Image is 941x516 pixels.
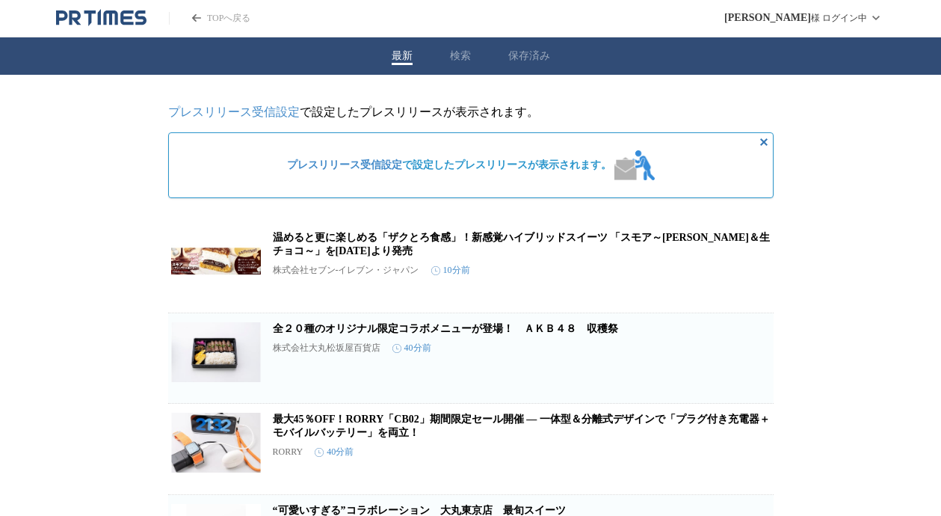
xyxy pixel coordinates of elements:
p: 株式会社大丸松坂屋百貨店 [273,342,380,354]
time: 40分前 [315,446,354,458]
a: 最大45％OFF！RORRY「CB02」期間限定セール開催 ― 一体型＆分離式デザインで「プラグ付き充電器＋モバイルバッテリー」を両立！ [273,414,770,438]
a: 温めると更に楽しめる「ザクとろ食感」！新感覚ハイブリッドスイーツ 「スモア～[PERSON_NAME]＆生チョコ～」を[DATE]より発売 [273,232,770,257]
a: プレスリリース受信設定 [287,159,402,171]
button: 検索 [450,49,471,63]
p: で設定したプレスリリースが表示されます。 [168,105,774,120]
a: 全２０種のオリジナル限定コラボメニューが登場！ ＡＫＢ４８ 収穫祭 [273,323,618,334]
a: “可愛いすぎる”コラボレーション 大丸東京店 最旬スイーツ [273,505,566,516]
span: [PERSON_NAME] [724,12,811,24]
p: 株式会社セブン‐イレブン・ジャパン [273,264,419,277]
img: 温めると更に楽しめる「ザクとろ食感」！新感覚ハイブリッドスイーツ 「スモア～マシュマロ＆生チョコ～」を10月21日（火）より発売 [171,231,261,291]
time: 40分前 [392,342,431,354]
p: RORRY [273,446,303,458]
img: 全２０種のオリジナル限定コラボメニューが登場！ ＡＫＢ４８ 収穫祭 [171,322,261,382]
img: 最大45％OFF！RORRY「CB02」期間限定セール開催 ― 一体型＆分離式デザインで「プラグ付き充電器＋モバイルバッテリー」を両立！ [171,413,261,473]
span: で設定したプレスリリースが表示されます。 [287,159,611,172]
button: 最新 [392,49,413,63]
a: PR TIMESのトップページはこちら [56,9,146,27]
button: 非表示にする [755,133,773,151]
button: 保存済み [508,49,550,63]
a: PR TIMESのトップページはこちら [169,12,250,25]
a: プレスリリース受信設定 [168,105,300,118]
time: 10分前 [431,264,470,277]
